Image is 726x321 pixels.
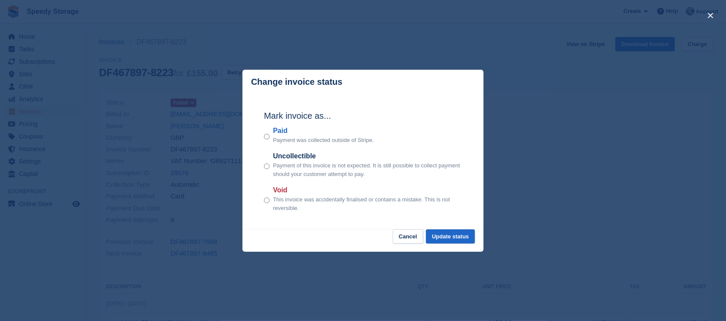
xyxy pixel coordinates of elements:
button: close [704,9,717,22]
label: Paid [273,126,374,136]
p: Payment was collected outside of Stripe. [273,136,374,145]
p: This invoice was accidentally finalised or contains a mistake. This is not reversible. [273,195,462,212]
label: Uncollectible [273,151,462,161]
h2: Mark invoice as... [264,109,462,122]
label: Void [273,185,462,195]
button: Cancel [393,229,423,244]
button: Update status [426,229,475,244]
p: Change invoice status [251,77,342,87]
p: Payment of this invoice is not expected. It is still possible to collect payment should your cust... [273,161,462,178]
